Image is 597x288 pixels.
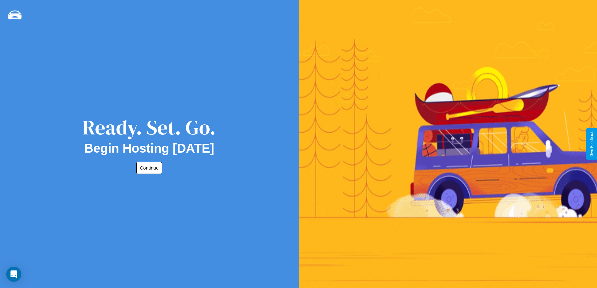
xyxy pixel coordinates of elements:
h2: Begin Hosting [DATE] [84,141,214,155]
div: Give Feedback [589,131,594,157]
div: Ready. Set. Go. [82,113,216,141]
div: Open Intercom Messenger [6,267,21,282]
button: Continue [136,162,162,174]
